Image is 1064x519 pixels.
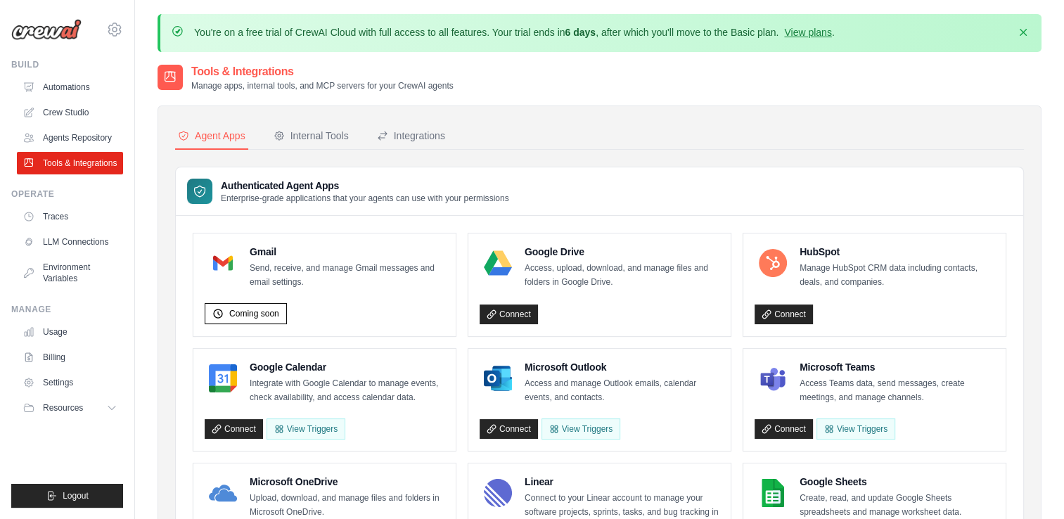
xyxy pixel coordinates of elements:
[205,419,263,439] a: Connect
[17,371,123,394] a: Settings
[755,305,813,324] a: Connect
[178,129,245,143] div: Agent Apps
[759,479,787,507] img: Google Sheets Logo
[43,402,83,414] span: Resources
[17,397,123,419] button: Resources
[209,479,237,507] img: Microsoft OneDrive Logo
[11,188,123,200] div: Operate
[250,262,444,289] p: Send, receive, and manage Gmail messages and email settings.
[800,492,994,519] p: Create, read, and update Google Sheets spreadsheets and manage worksheet data.
[816,418,895,440] : View Triggers
[800,262,994,289] p: Manage HubSpot CRM data including contacts, deals, and companies.
[17,346,123,369] a: Billing
[784,27,831,38] a: View plans
[17,256,123,290] a: Environment Variables
[17,321,123,343] a: Usage
[250,492,444,519] p: Upload, download, and manage files and folders in Microsoft OneDrive.
[191,63,454,80] h2: Tools & Integrations
[525,360,719,374] h4: Microsoft Outlook
[63,490,89,501] span: Logout
[221,193,509,204] p: Enterprise-grade applications that your agents can use with your permissions
[484,364,512,392] img: Microsoft Outlook Logo
[800,245,994,259] h4: HubSpot
[480,305,538,324] a: Connect
[525,377,719,404] p: Access and manage Outlook emails, calendar events, and contacts.
[17,127,123,149] a: Agents Repository
[17,205,123,228] a: Traces
[377,129,445,143] div: Integrations
[800,377,994,404] p: Access Teams data, send messages, create meetings, and manage channels.
[525,245,719,259] h4: Google Drive
[800,360,994,374] h4: Microsoft Teams
[17,152,123,174] a: Tools & Integrations
[541,418,620,440] : View Triggers
[755,419,813,439] a: Connect
[250,360,444,374] h4: Google Calendar
[17,76,123,98] a: Automations
[11,19,82,40] img: Logo
[274,129,349,143] div: Internal Tools
[271,123,352,150] button: Internal Tools
[374,123,448,150] button: Integrations
[759,364,787,392] img: Microsoft Teams Logo
[250,245,444,259] h4: Gmail
[194,25,835,39] p: You're on a free trial of CrewAI Cloud with full access to all features. Your trial ends in , aft...
[250,475,444,489] h4: Microsoft OneDrive
[800,475,994,489] h4: Google Sheets
[480,419,538,439] a: Connect
[221,179,509,193] h3: Authenticated Agent Apps
[229,308,279,319] span: Coming soon
[175,123,248,150] button: Agent Apps
[209,249,237,277] img: Gmail Logo
[17,101,123,124] a: Crew Studio
[267,418,345,440] button: View Triggers
[484,249,512,277] img: Google Drive Logo
[250,377,444,404] p: Integrate with Google Calendar to manage events, check availability, and access calendar data.
[11,304,123,315] div: Manage
[191,80,454,91] p: Manage apps, internal tools, and MCP servers for your CrewAI agents
[209,364,237,392] img: Google Calendar Logo
[759,249,787,277] img: HubSpot Logo
[525,475,719,489] h4: Linear
[484,479,512,507] img: Linear Logo
[565,27,596,38] strong: 6 days
[11,484,123,508] button: Logout
[525,262,719,289] p: Access, upload, download, and manage files and folders in Google Drive.
[17,231,123,253] a: LLM Connections
[11,59,123,70] div: Build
